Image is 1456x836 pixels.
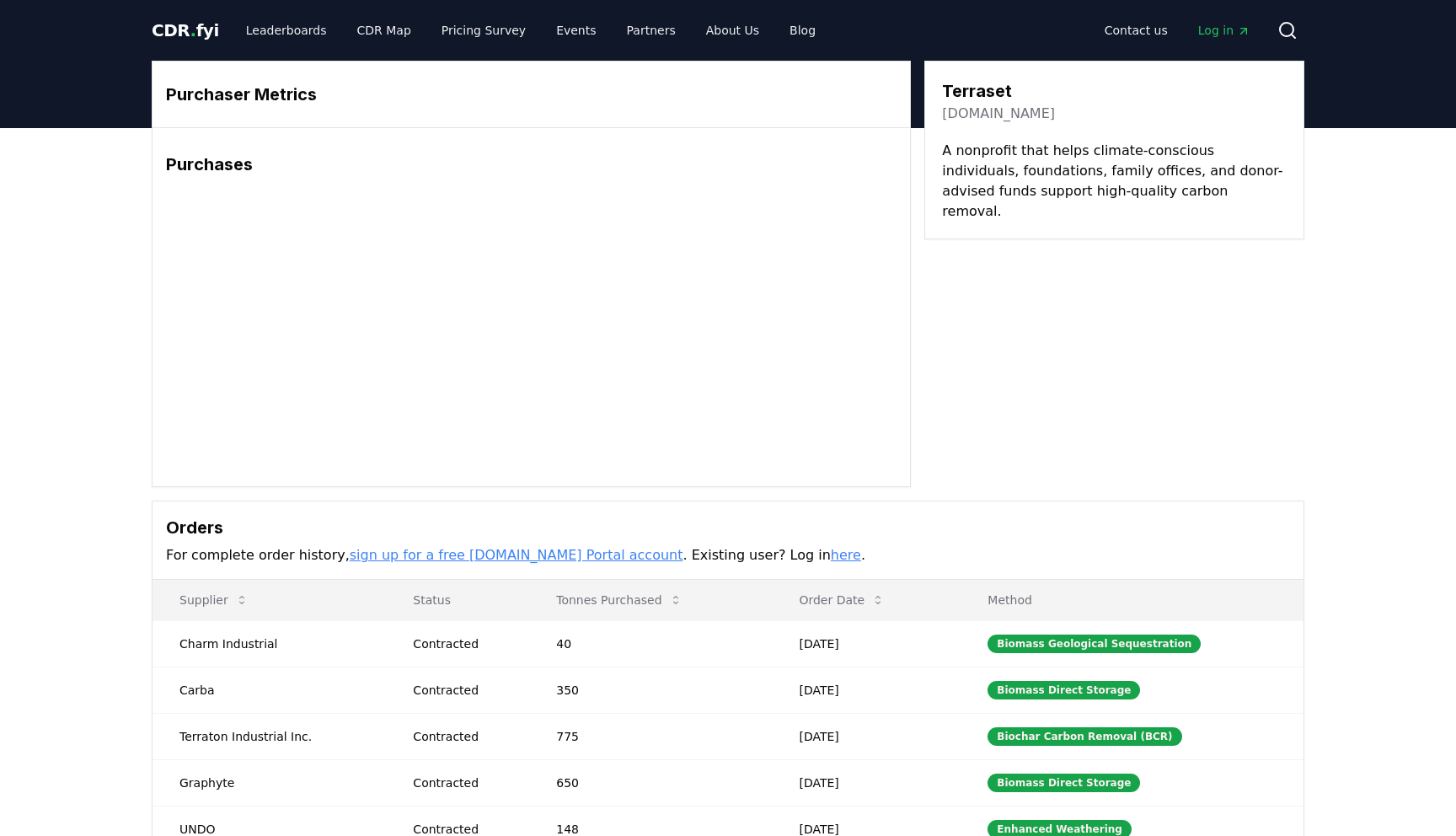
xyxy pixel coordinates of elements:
h3: Purchases [166,152,897,177]
a: Partners [613,15,689,46]
div: Contracted [413,728,516,745]
div: Biomass Direct Storage [988,774,1140,792]
td: [DATE] [772,620,961,667]
div: Contracted [413,635,516,652]
nav: Main [233,15,829,46]
h3: Orders [166,515,1290,540]
a: Pricing Survey [428,15,539,46]
div: Biochar Carbon Removal (BCR) [988,727,1181,746]
td: 775 [529,713,772,759]
a: Events [543,15,609,46]
a: Contact us [1091,15,1181,46]
p: For complete order history, . Existing user? Log in . [166,545,1290,565]
div: Contracted [413,682,516,699]
a: About Us [693,15,773,46]
a: sign up for a free [DOMAIN_NAME] Portal account [350,547,683,563]
div: Contracted [413,774,516,791]
p: Method [974,592,1290,608]
td: 40 [529,620,772,667]
td: 350 [529,667,772,713]
td: Charm Industrial [153,620,386,667]
h3: Terraset [942,78,1055,104]
div: Biomass Direct Storage [988,681,1140,699]
td: [DATE] [772,713,961,759]
td: Terraton Industrial Inc. [153,713,386,759]
p: Status [399,592,516,608]
div: Biomass Geological Sequestration [988,635,1201,653]
td: Carba [153,667,386,713]
h3: Purchaser Metrics [166,82,897,107]
span: Log in [1198,22,1250,39]
span: . [190,20,196,40]
p: A nonprofit that helps climate-conscious individuals, foundations, family offices, and donor-advi... [942,141,1287,222]
a: Log in [1185,15,1264,46]
button: Supplier [166,583,262,617]
td: [DATE] [772,667,961,713]
button: Order Date [785,583,898,617]
a: Blog [776,15,829,46]
a: Leaderboards [233,15,340,46]
td: 650 [529,759,772,806]
a: CDR Map [344,15,425,46]
span: CDR fyi [152,20,219,40]
a: here [831,547,861,563]
nav: Main [1091,15,1264,46]
td: Graphyte [153,759,386,806]
td: [DATE] [772,759,961,806]
a: CDR.fyi [152,19,219,42]
a: [DOMAIN_NAME] [942,104,1055,124]
button: Tonnes Purchased [543,583,695,617]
